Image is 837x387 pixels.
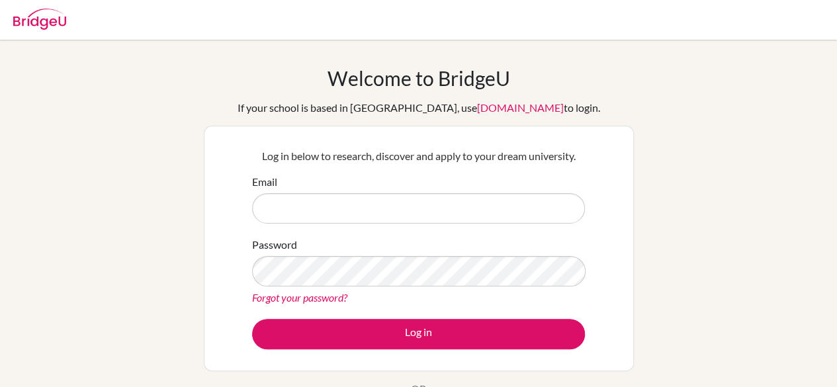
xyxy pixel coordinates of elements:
label: Password [252,237,297,253]
p: Log in below to research, discover and apply to your dream university. [252,148,585,164]
button: Log in [252,319,585,349]
a: [DOMAIN_NAME] [477,101,564,114]
label: Email [252,174,277,190]
div: If your school is based in [GEOGRAPHIC_DATA], use to login. [238,100,600,116]
a: Forgot your password? [252,291,347,304]
img: Bridge-U [13,9,66,30]
h1: Welcome to BridgeU [328,66,510,90]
